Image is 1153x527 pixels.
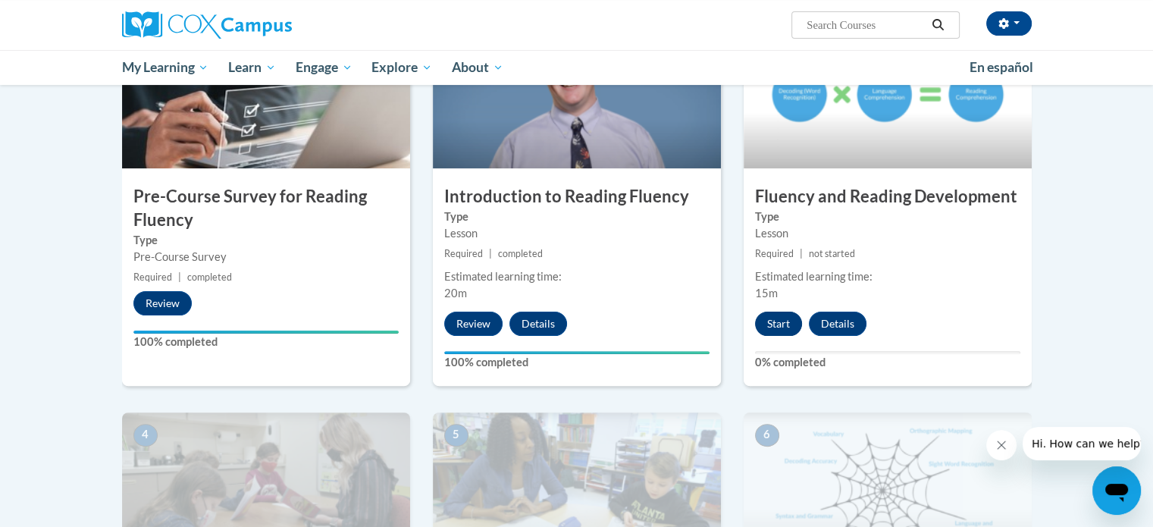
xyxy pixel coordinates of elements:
[800,248,803,259] span: |
[755,268,1020,285] div: Estimated learning time:
[133,334,399,350] label: 100% completed
[444,351,710,354] div: Your progress
[755,354,1020,371] label: 0% completed
[433,17,721,168] img: Course Image
[296,58,352,77] span: Engage
[112,50,219,85] a: My Learning
[187,271,232,283] span: completed
[755,209,1020,225] label: Type
[9,11,123,23] span: Hi. How can we help?
[371,58,432,77] span: Explore
[960,52,1043,83] a: En español
[509,312,567,336] button: Details
[809,248,855,259] span: not started
[755,312,802,336] button: Start
[986,430,1017,460] iframe: Close message
[809,312,866,336] button: Details
[122,11,410,39] a: Cox Campus
[178,271,181,283] span: |
[286,50,362,85] a: Engage
[133,331,399,334] div: Your progress
[133,424,158,447] span: 4
[805,16,926,34] input: Search Courses
[121,58,208,77] span: My Learning
[755,225,1020,242] div: Lesson
[442,50,513,85] a: About
[122,11,292,39] img: Cox Campus
[133,232,399,249] label: Type
[133,249,399,265] div: Pre-Course Survey
[444,354,710,371] label: 100% completed
[122,17,410,168] img: Course Image
[444,268,710,285] div: Estimated learning time:
[362,50,442,85] a: Explore
[986,11,1032,36] button: Account Settings
[99,50,1054,85] div: Main menu
[133,291,192,315] button: Review
[744,185,1032,209] h3: Fluency and Reading Development
[744,17,1032,168] img: Course Image
[1023,427,1141,460] iframe: Message from company
[433,185,721,209] h3: Introduction to Reading Fluency
[133,271,172,283] span: Required
[755,287,778,300] span: 15m
[444,209,710,225] label: Type
[489,248,492,259] span: |
[926,16,949,34] button: Search
[444,225,710,242] div: Lesson
[444,312,503,336] button: Review
[970,59,1033,75] span: En español
[755,424,779,447] span: 6
[755,248,794,259] span: Required
[452,58,503,77] span: About
[228,58,276,77] span: Learn
[218,50,286,85] a: Learn
[444,248,483,259] span: Required
[444,424,468,447] span: 5
[1092,466,1141,515] iframe: Button to launch messaging window
[122,185,410,232] h3: Pre-Course Survey for Reading Fluency
[444,287,467,300] span: 20m
[498,248,543,259] span: completed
